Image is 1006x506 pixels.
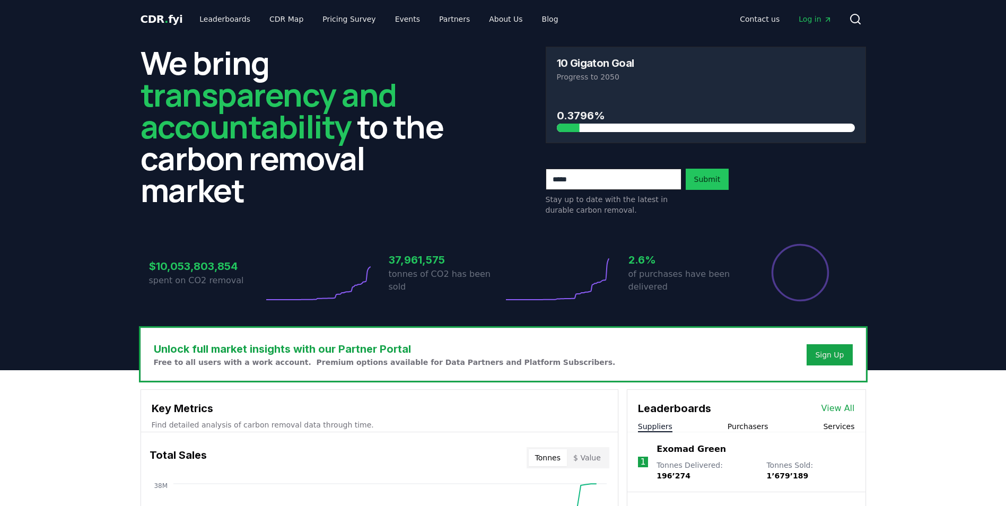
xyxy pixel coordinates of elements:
a: Leaderboards [191,10,259,29]
button: Submit [686,169,729,190]
p: Tonnes Delivered : [657,460,756,481]
h3: Total Sales [150,447,207,468]
nav: Main [191,10,566,29]
span: transparency and accountability [141,73,397,148]
a: Events [387,10,428,29]
a: Partners [431,10,478,29]
p: Progress to 2050 [557,72,855,82]
button: Purchasers [728,421,768,432]
a: Blog [533,10,567,29]
h3: 2.6% [628,252,743,268]
span: CDR fyi [141,13,183,25]
a: Contact us [731,10,788,29]
tspan: 38M [154,482,168,490]
h2: We bring to the carbon removal market [141,47,461,206]
h3: Key Metrics [152,400,607,416]
button: Suppliers [638,421,672,432]
a: Sign Up [815,350,844,360]
nav: Main [731,10,840,29]
a: Pricing Survey [314,10,384,29]
button: Sign Up [807,344,852,365]
h3: 10 Gigaton Goal [557,58,634,68]
p: Free to all users with a work account. Premium options available for Data Partners and Platform S... [154,357,616,368]
p: of purchases have been delivered [628,268,743,293]
span: 1’679’189 [766,472,808,480]
h3: Leaderboards [638,400,711,416]
a: CDR.fyi [141,12,183,27]
div: Percentage of sales delivered [771,243,830,302]
a: About Us [480,10,531,29]
span: . [164,13,168,25]
p: Tonnes Sold : [766,460,854,481]
p: Find detailed analysis of carbon removal data through time. [152,420,607,430]
h3: 0.3796% [557,108,855,124]
h3: Unlock full market insights with our Partner Portal [154,341,616,357]
a: Exomad Green [657,443,726,456]
span: 196’274 [657,472,690,480]
button: Services [823,421,854,432]
p: spent on CO2 removal [149,274,264,287]
button: $ Value [567,449,607,466]
p: 1 [640,456,645,468]
a: View All [821,402,855,415]
span: Log in [799,14,832,24]
p: Stay up to date with the latest in durable carbon removal. [546,194,681,215]
a: CDR Map [261,10,312,29]
a: Log in [790,10,840,29]
button: Tonnes [529,449,567,466]
p: tonnes of CO2 has been sold [389,268,503,293]
h3: 37,961,575 [389,252,503,268]
h3: $10,053,803,854 [149,258,264,274]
